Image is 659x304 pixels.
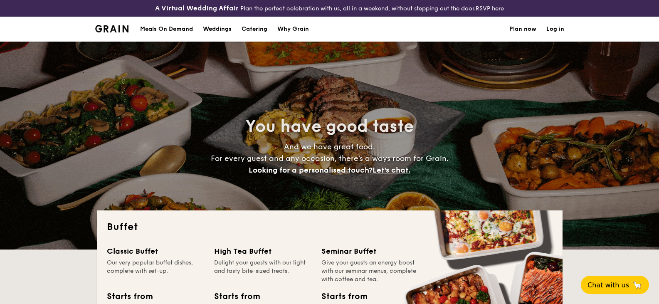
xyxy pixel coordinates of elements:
a: Weddings [198,17,237,42]
a: Catering [237,17,272,42]
h2: Buffet [107,220,553,234]
div: Starts from [214,290,259,303]
a: Meals On Demand [135,17,198,42]
span: You have good taste [245,116,414,136]
h4: A Virtual Wedding Affair [155,3,239,13]
a: Logotype [95,25,129,32]
span: Chat with us [587,281,629,289]
div: Weddings [203,17,232,42]
div: Starts from [321,290,367,303]
div: High Tea Buffet [214,245,311,257]
div: Starts from [107,290,152,303]
div: Why Grain [277,17,309,42]
a: RSVP here [476,5,504,12]
div: Meals On Demand [140,17,193,42]
button: Chat with us🦙 [581,276,649,294]
h1: Catering [242,17,267,42]
div: Classic Buffet [107,245,204,257]
a: Plan now [509,17,536,42]
div: Our very popular buffet dishes, complete with set-up. [107,259,204,284]
a: Log in [546,17,564,42]
div: Delight your guests with our light and tasty bite-sized treats. [214,259,311,284]
span: Let's chat. [373,166,410,175]
span: 🦙 [632,280,642,290]
div: Give your guests an energy boost with our seminar menus, complete with coffee and tea. [321,259,419,284]
div: Seminar Buffet [321,245,419,257]
div: Plan the perfect celebration with us, all in a weekend, without stepping out the door. [110,3,549,13]
a: Why Grain [272,17,314,42]
span: Looking for a personalised touch? [249,166,373,175]
span: And we have great food. For every guest and any occasion, there’s always room for Grain. [211,142,449,175]
img: Grain [95,25,129,32]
